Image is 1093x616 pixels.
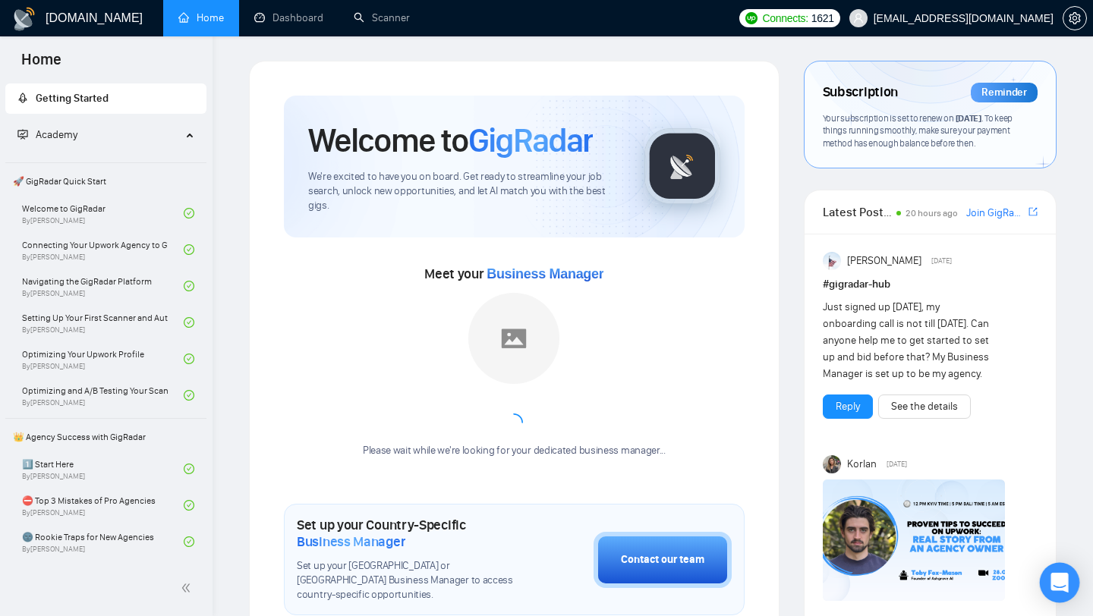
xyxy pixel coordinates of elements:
[184,244,194,255] span: check-circle
[745,12,758,24] img: upwork-logo.png
[823,276,1038,293] h1: # gigradar-hub
[487,266,603,281] span: Business Manager
[594,532,732,588] button: Contact our team
[931,254,952,268] span: [DATE]
[468,293,559,384] img: placeholder.png
[7,166,205,196] span: 🚀 GigRadar Quick Start
[1040,563,1080,603] div: Open Intercom Messenger
[887,457,907,471] span: [DATE]
[297,533,405,550] span: Business Manager
[823,479,1005,601] img: F09C1F8H75G-Event%20with%20Tobe%20Fox-Mason.png
[823,394,873,419] button: Reply
[823,80,898,105] span: Subscription
[823,299,995,382] div: Just signed up [DATE], my onboarding call is not till [DATE]. Can anyone help me to get started t...
[184,464,194,474] span: check-circle
[22,379,184,412] a: Optimizing and A/B Testing Your Scanner for Better ResultsBy[PERSON_NAME]
[22,269,184,303] a: Navigating the GigRadar PlatformBy[PERSON_NAME]
[297,559,518,602] span: Set up your [GEOGRAPHIC_DATA] or [GEOGRAPHIC_DATA] Business Manager to access country-specific op...
[22,306,184,339] a: Setting Up Your First Scanner and Auto-BidderBy[PERSON_NAME]
[181,580,196,596] span: double-left
[1063,12,1086,24] span: setting
[823,252,841,270] img: Anisuzzaman Khan
[847,456,877,473] span: Korlan
[621,552,704,568] div: Contact our team
[17,129,28,140] span: fund-projection-screen
[22,233,184,266] a: Connecting Your Upwork Agency to GigRadarBy[PERSON_NAME]
[5,83,206,114] li: Getting Started
[823,455,841,473] img: Korlan
[22,489,184,522] a: ⛔ Top 3 Mistakes of Pro AgenciesBy[PERSON_NAME]
[424,266,603,282] span: Meet your
[17,128,77,141] span: Academy
[36,92,109,105] span: Getting Started
[1063,6,1087,30] button: setting
[354,444,675,458] div: Please wait while we're looking for your dedicated business manager...
[823,203,892,222] span: Latest Posts from the GigRadar Community
[853,13,864,24] span: user
[17,93,28,103] span: rocket
[308,120,593,161] h1: Welcome to
[354,11,410,24] a: searchScanner
[891,398,958,415] a: See the details
[966,205,1025,222] a: Join GigRadar Slack Community
[22,196,184,230] a: Welcome to GigRadarBy[PERSON_NAME]
[971,83,1038,102] div: Reminder
[178,11,224,24] a: homeHome
[906,208,958,218] span: 20 hours ago
[184,390,194,401] span: check-circle
[184,536,194,547] span: check-circle
[502,410,528,436] span: loading
[847,253,921,269] span: [PERSON_NAME]
[22,452,184,486] a: 1️⃣ Start HereBy[PERSON_NAME]
[811,10,834,27] span: 1621
[184,500,194,511] span: check-circle
[836,398,860,415] a: Reply
[36,128,77,141] span: Academy
[1028,205,1038,219] a: export
[254,11,323,24] a: dashboardDashboard
[297,517,518,550] h1: Set up your Country-Specific
[468,120,593,161] span: GigRadar
[12,7,36,31] img: logo
[7,422,205,452] span: 👑 Agency Success with GigRadar
[22,342,184,376] a: Optimizing Your Upwork ProfileBy[PERSON_NAME]
[956,112,981,124] span: [DATE]
[1028,206,1038,218] span: export
[184,317,194,328] span: check-circle
[22,525,184,558] a: 🌚 Rookie Traps for New AgenciesBy[PERSON_NAME]
[184,208,194,218] span: check-circle
[823,112,1013,149] span: Your subscription is set to renew on . To keep things running smoothly, make sure your payment me...
[1063,12,1087,24] a: setting
[184,281,194,291] span: check-circle
[308,170,620,213] span: We're excited to have you on board. Get ready to streamline your job search, unlock new opportuni...
[9,49,74,80] span: Home
[878,394,971,419] button: See the details
[644,128,720,204] img: gigradar-logo.png
[762,10,808,27] span: Connects:
[184,354,194,364] span: check-circle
